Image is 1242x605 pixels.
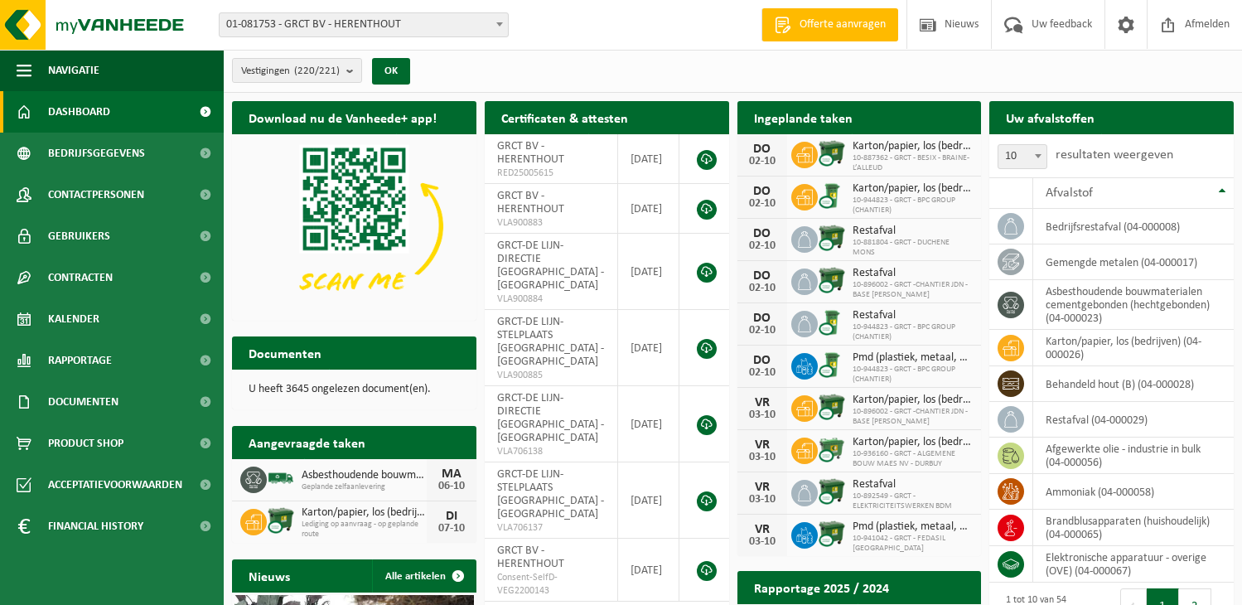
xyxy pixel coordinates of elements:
div: 02-10 [746,367,779,379]
h2: Ingeplande taken [737,101,869,133]
count: (220/221) [294,65,340,76]
button: OK [372,58,410,85]
span: Acceptatievoorwaarden [48,464,182,506]
div: 02-10 [746,283,779,294]
td: elektronische apparatuur - overige (OVE) (04-000067) [1033,546,1234,583]
td: [DATE] [618,462,679,539]
span: 10-944823 - GRCT - BPC GROUP (CHANTIER) [853,196,974,215]
td: asbesthoudende bouwmaterialen cementgebonden (hechtgebonden) (04-000023) [1033,280,1234,330]
img: WB-0240-CU [818,351,846,379]
span: Bedrijfsgegevens [48,133,145,174]
span: 01-081753 - GRCT BV - HERENTHOUT [219,12,509,37]
span: 10-936160 - GRCT - ALGEMENE BOUW MAES NV - DURBUY [853,449,974,469]
div: VR [746,438,779,452]
span: GRCT-DE LIJN-STELPLAATS [GEOGRAPHIC_DATA] - [GEOGRAPHIC_DATA] [497,468,604,520]
td: ammoniak (04-000058) [1033,474,1234,510]
span: Karton/papier, los (bedrijven) [853,140,974,153]
span: Consent-SelfD-VEG2200143 [497,571,606,598]
span: Afvalstof [1046,186,1093,200]
img: WB-1100-CU [818,224,846,252]
h2: Nieuws [232,559,307,592]
span: 10-892549 - GRCT - ELEKTRICITEITSWERKEN BDM [853,491,974,511]
span: Contracten [48,257,113,298]
img: WB-0240-CU [818,308,846,336]
span: Gebruikers [48,215,110,257]
span: VLA900885 [497,369,606,382]
span: 10 [998,145,1046,168]
div: DO [746,354,779,367]
img: Download de VHEPlus App [232,134,476,317]
div: DO [746,269,779,283]
td: brandblusapparaten (huishoudelijk) (04-000065) [1033,510,1234,546]
div: VR [746,396,779,409]
span: Vestigingen [241,59,340,84]
img: BL-SO-LV [267,464,295,492]
span: Contactpersonen [48,174,144,215]
span: Asbesthoudende bouwmaterialen cementgebonden met isolatie(hechtgebonden) [302,469,427,482]
span: Financial History [48,506,143,547]
span: GRCT BV - HERENTHOUT [497,544,564,570]
td: [DATE] [618,134,679,184]
span: Karton/papier, los (bedrijven) [853,436,974,449]
span: 10-941042 - GRCT - FEDASIL [GEOGRAPHIC_DATA] [853,534,974,554]
span: Pmd (plastiek, metaal, drankkartons) (bedrijven) [853,520,974,534]
a: Offerte aanvragen [761,8,898,41]
td: restafval (04-000029) [1033,402,1234,438]
img: WB-1100-CU [818,477,846,506]
img: WB-1100-CU [818,266,846,294]
td: afgewerkte olie - industrie in bulk (04-000056) [1033,438,1234,474]
span: Restafval [853,478,974,491]
span: Karton/papier, los (bedrijven) [853,182,974,196]
span: 10-944823 - GRCT - BPC GROUP (CHANTIER) [853,365,974,385]
span: GRCT-DE LIJN-STELPLAATS [GEOGRAPHIC_DATA] - [GEOGRAPHIC_DATA] [497,316,604,368]
span: VLA706137 [497,521,606,535]
div: MA [435,467,468,481]
span: GRCT BV - HERENTHOUT [497,140,564,166]
span: VLA900883 [497,216,606,230]
td: gemengde metalen (04-000017) [1033,244,1234,280]
span: Documenten [48,381,118,423]
span: Navigatie [48,50,99,91]
span: Restafval [853,225,974,238]
td: bedrijfsrestafval (04-000008) [1033,209,1234,244]
td: [DATE] [618,310,679,386]
div: 06-10 [435,481,468,492]
td: karton/papier, los (bedrijven) (04-000026) [1033,330,1234,366]
span: RED25005615 [497,167,606,180]
span: Restafval [853,267,974,280]
div: 02-10 [746,156,779,167]
span: Rapportage [48,340,112,381]
h2: Rapportage 2025 / 2024 [737,571,906,603]
p: U heeft 3645 ongelezen document(en). [249,384,460,395]
span: GRCT-DE LIJN-DIRECTIE [GEOGRAPHIC_DATA] - [GEOGRAPHIC_DATA] [497,240,604,292]
div: 02-10 [746,240,779,252]
div: 03-10 [746,494,779,506]
div: 03-10 [746,452,779,463]
h2: Uw afvalstoffen [989,101,1111,133]
div: DO [746,185,779,198]
span: Karton/papier, los (bedrijven) [853,394,974,407]
td: [DATE] [618,184,679,234]
label: resultaten weergeven [1056,148,1173,162]
span: GRCT-DE LIJN-DIRECTIE [GEOGRAPHIC_DATA] - [GEOGRAPHIC_DATA] [497,392,604,444]
img: WB-1100-CU [818,520,846,548]
span: Pmd (plastiek, metaal, drankkartons) (bedrijven) [853,351,974,365]
div: DO [746,143,779,156]
td: behandeld hout (B) (04-000028) [1033,366,1234,402]
img: WB-0660-CU [818,435,846,463]
span: 01-081753 - GRCT BV - HERENTHOUT [220,13,508,36]
h2: Download nu de Vanheede+ app! [232,101,453,133]
div: DO [746,227,779,240]
span: 10-896002 - GRCT -CHANTIER JDN - BASE [PERSON_NAME] [853,280,974,300]
div: 03-10 [746,536,779,548]
div: VR [746,481,779,494]
div: DO [746,312,779,325]
span: Product Shop [48,423,123,464]
span: Dashboard [48,91,110,133]
span: 10-881804 - GRCT - DUCHENE MONS [853,238,974,258]
div: 07-10 [435,523,468,535]
td: [DATE] [618,234,679,310]
h2: Documenten [232,336,338,369]
span: Restafval [853,309,974,322]
span: Offerte aanvragen [795,17,890,33]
